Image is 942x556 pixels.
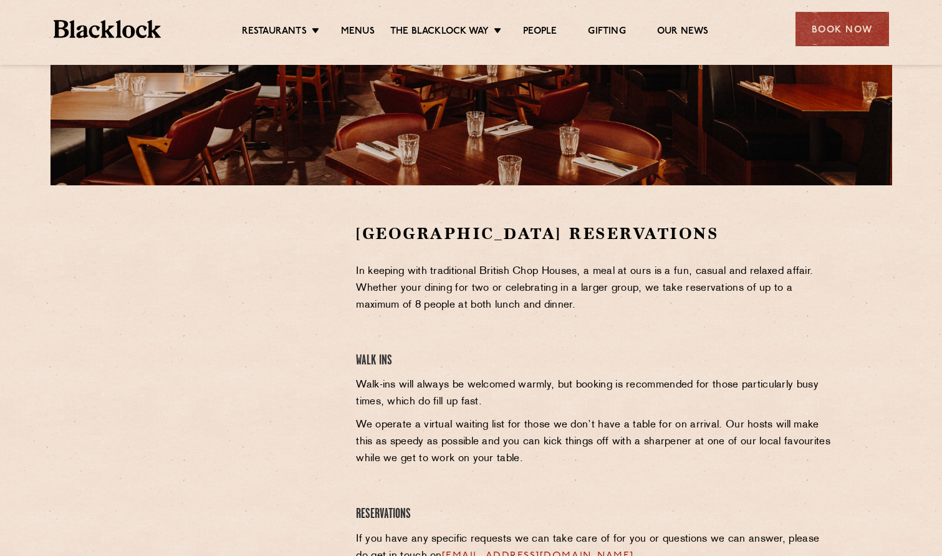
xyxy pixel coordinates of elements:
a: People [523,26,557,39]
a: Menus [341,26,375,39]
a: The Blacklock Way [390,26,489,39]
img: BL_Textured_Logo-footer-cropped.svg [54,20,161,38]
a: Our News [657,26,709,39]
div: Book Now [795,12,889,46]
iframe: OpenTable make booking widget [153,223,292,411]
a: Restaurants [242,26,307,39]
h4: Walk Ins [356,353,834,369]
h4: Reservations [356,506,834,523]
p: Walk-ins will always be welcomed warmly, but booking is recommended for those particularly busy t... [356,377,834,411]
a: Gifting [588,26,625,39]
p: In keeping with traditional British Chop Houses, a meal at ours is a fun, casual and relaxed affa... [356,263,834,314]
h2: [GEOGRAPHIC_DATA] Reservations [356,223,834,245]
p: We operate a virtual waiting list for those we don’t have a table for on arrival. Our hosts will ... [356,417,834,467]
